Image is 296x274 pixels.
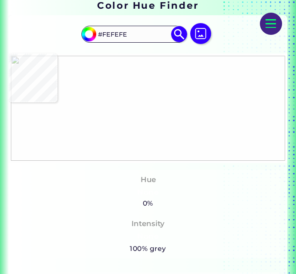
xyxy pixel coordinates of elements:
[133,231,162,242] h3: None
[133,187,162,198] h3: None
[11,56,285,161] img: a932e633-b61e-42d3-ab78-34a93f4db2b1
[171,26,187,42] img: icon search
[130,243,166,254] h5: 100% grey
[141,173,156,186] h4: Hue
[139,198,156,209] h5: 0%
[131,217,165,230] h4: Intensity
[190,23,211,44] img: icon picture
[95,27,173,41] input: type color..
